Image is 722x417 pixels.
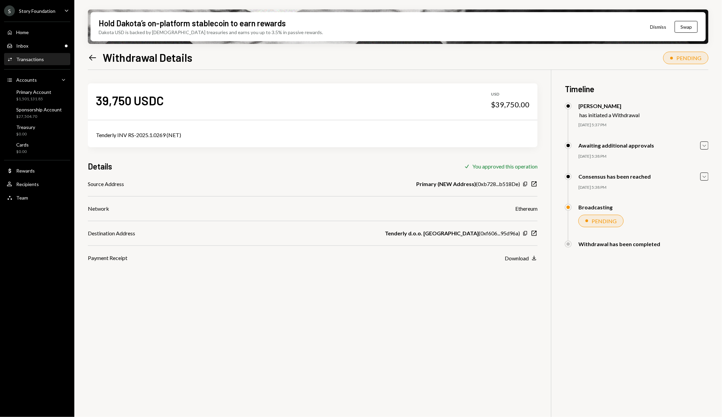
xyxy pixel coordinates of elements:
[88,254,127,262] div: Payment Receipt
[4,53,70,65] a: Transactions
[16,107,62,112] div: Sponsorship Account
[16,77,37,83] div: Accounts
[16,124,35,130] div: Treasury
[19,8,55,14] div: Story Foundation
[4,191,70,204] a: Team
[416,180,520,188] div: ( 0xb728...b518De )
[676,55,701,61] div: PENDING
[491,100,529,109] div: $39,750.00
[578,204,613,210] div: Broadcasting
[16,114,62,120] div: $27,504.70
[16,168,35,174] div: Rewards
[578,154,708,159] div: [DATE] 5:38 PM
[16,195,28,201] div: Team
[565,83,708,95] h3: Timeline
[16,149,29,155] div: $0.00
[472,163,538,170] div: You approved this operation
[88,229,135,237] div: Destination Address
[578,185,708,190] div: [DATE] 5:38 PM
[16,131,35,137] div: $0.00
[96,131,529,139] div: Tenderly INV RS-2025.1.0269 (NET)
[385,229,520,237] div: ( 0xf606...95d96a )
[88,180,124,188] div: Source Address
[16,29,29,35] div: Home
[96,93,164,108] div: 39,750 USDC
[99,29,323,36] div: Dakota USD is backed by [DEMOGRAPHIC_DATA] treasuries and earns you up to 3.5% in passive rewards.
[4,40,70,52] a: Inbox
[4,140,70,156] a: Cards$0.00
[88,161,112,172] h3: Details
[16,56,44,62] div: Transactions
[579,112,640,118] div: has initiated a Withdrawal
[4,26,70,38] a: Home
[4,105,70,121] a: Sponsorship Account$27,504.70
[515,205,538,213] div: Ethereum
[385,229,479,237] b: Tenderly d.o.o. [GEOGRAPHIC_DATA]
[4,178,70,190] a: Recipients
[592,218,617,224] div: PENDING
[416,180,476,188] b: Primary (NEW Address)
[16,96,51,102] div: $1,501,131.85
[16,142,29,148] div: Cards
[16,181,39,187] div: Recipients
[578,142,654,149] div: Awaiting additional approvals
[505,255,529,261] div: Download
[4,5,15,16] div: S
[4,122,70,138] a: Treasury$0.00
[16,89,51,95] div: Primary Account
[675,21,698,33] button: Swap
[88,205,109,213] div: Network
[505,255,538,262] button: Download
[16,43,28,49] div: Inbox
[491,92,529,97] div: USD
[578,122,708,128] div: [DATE] 5:37 PM
[4,74,70,86] a: Accounts
[578,241,660,247] div: Withdrawal has been completed
[578,173,651,180] div: Consensus has been reached
[4,164,70,177] a: Rewards
[103,51,192,64] h1: Withdrawal Details
[4,87,70,103] a: Primary Account$1,501,131.85
[578,103,640,109] div: [PERSON_NAME]
[99,18,286,29] div: Hold Dakota’s on-platform stablecoin to earn rewards
[642,19,675,35] button: Dismiss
